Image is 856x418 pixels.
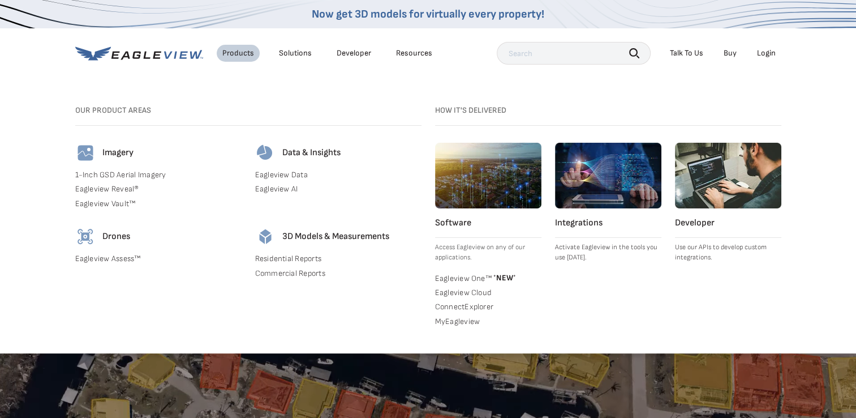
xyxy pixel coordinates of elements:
[670,48,703,58] div: Talk To Us
[675,143,781,208] img: developer.webp
[757,48,776,58] div: Login
[222,48,254,58] div: Products
[497,42,651,65] input: Search
[555,217,661,229] h4: Integrations
[102,231,130,242] h4: Drones
[555,242,661,263] p: Activate Eagleview in the tools you use [DATE].
[75,199,242,209] a: Eagleview Vault™
[279,48,312,58] div: Solutions
[435,288,541,298] a: Eagleview Cloud
[255,268,421,279] a: Commercial Reports
[312,7,544,21] a: Now get 3D models for virtually every property!
[282,231,389,242] h4: 3D Models & Measurements
[435,143,541,208] img: software.webp
[255,227,276,247] img: 3d-models-icon.svg
[75,143,96,163] img: imagery-icon.svg
[675,217,781,229] h4: Developer
[435,217,541,229] h4: Software
[337,48,371,58] a: Developer
[435,317,541,327] a: MyEagleview
[255,143,276,163] img: data-icon.svg
[75,184,242,194] a: Eagleview Reveal®
[555,143,661,208] img: integrations.webp
[724,48,737,58] a: Buy
[75,170,242,180] a: 1-Inch GSD Aerial Imagery
[255,254,421,264] a: Residential Reports
[435,302,541,312] a: ConnectExplorer
[555,143,661,263] a: Integrations Activate Eagleview in the tools you use [DATE].
[435,242,541,263] p: Access Eagleview on any of our applications.
[675,143,781,263] a: Developer Use our APIs to develop custom integrations.
[75,105,421,116] h3: Our Product Areas
[75,254,242,264] a: Eagleview Assess™
[675,242,781,263] p: Use our APIs to develop custom integrations.
[396,48,432,58] div: Resources
[435,272,541,283] a: Eagleview One™ *NEW*
[255,170,421,180] a: Eagleview Data
[102,147,134,159] h4: Imagery
[75,227,96,247] img: drones-icon.svg
[492,273,516,283] span: NEW
[255,184,421,194] a: Eagleview AI
[435,105,781,116] h3: How it's Delivered
[282,147,341,159] h4: Data & Insights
